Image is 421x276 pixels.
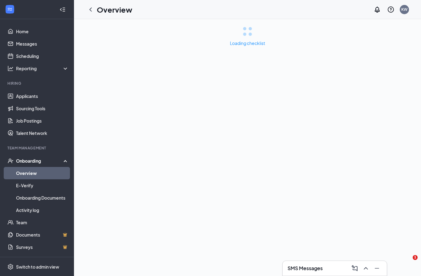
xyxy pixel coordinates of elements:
p: Loading checklist [230,40,265,46]
svg: Collapse [59,6,66,13]
a: Team [16,216,69,229]
svg: UserCheck [7,158,14,164]
a: DocumentsCrown [16,229,69,241]
a: SurveysCrown [16,241,69,253]
svg: QuestionInfo [387,6,394,13]
div: Switch to admin view [16,264,59,270]
a: Onboarding Documents [16,192,69,204]
div: Hiring [7,81,67,86]
a: Applicants [16,90,69,102]
div: KW [401,7,407,12]
svg: ComposeMessage [351,265,358,272]
h3: SMS Messages [288,265,323,272]
div: Reporting [16,65,69,71]
svg: ChevronUp [362,265,370,272]
a: Overview [16,167,69,179]
svg: Analysis [7,65,14,71]
iframe: Intercom live chat [400,255,415,270]
button: ComposeMessage [350,263,360,273]
a: Activity log [16,204,69,216]
button: ChevronUp [361,263,371,273]
a: Home [16,25,69,38]
div: Team Management [7,145,67,151]
a: E-Verify [16,179,69,192]
a: Sourcing Tools [16,102,69,115]
span: 1 [413,255,418,260]
a: Talent Network [16,127,69,139]
a: Scheduling [16,50,69,62]
svg: ChevronLeft [87,6,94,13]
svg: Settings [7,264,14,270]
a: Job Postings [16,115,69,127]
svg: WorkstreamLogo [7,6,13,12]
div: Onboarding [16,158,63,164]
svg: Notifications [374,6,381,13]
button: Minimize [372,263,382,273]
svg: Minimize [373,265,381,272]
h1: Overview [97,4,132,15]
a: Messages [16,38,69,50]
